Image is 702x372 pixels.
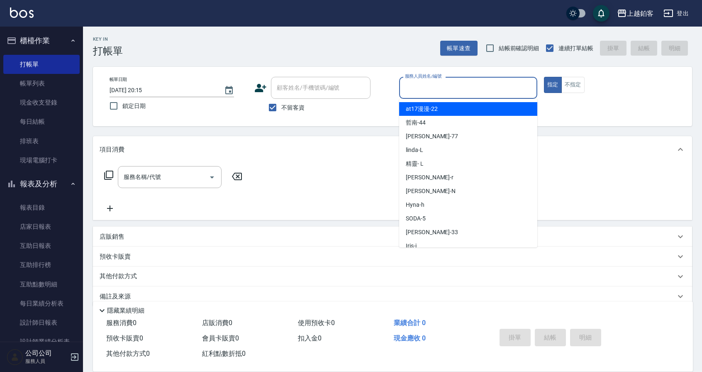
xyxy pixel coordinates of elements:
[394,319,426,327] span: 業績合計 0
[405,73,441,79] label: 服務人員姓名/編號
[440,41,478,56] button: 帳單速查
[3,112,80,131] a: 每日結帳
[406,118,426,127] span: 哲南 -44
[3,217,80,236] a: 店家日報表
[406,132,458,141] span: [PERSON_NAME] -77
[10,7,34,18] img: Logo
[93,286,692,306] div: 備註及來源
[110,83,216,97] input: YYYY/MM/DD hh:mm
[406,146,423,154] span: linda -L
[660,6,692,21] button: 登出
[93,247,692,267] div: 預收卡販賣
[3,313,80,332] a: 設計師日報表
[106,350,150,357] span: 其他付款方式 0
[3,236,80,255] a: 互助日報表
[298,334,322,342] span: 扣入金 0
[25,349,68,357] h5: 公司公司
[406,228,458,237] span: [PERSON_NAME] -33
[281,103,305,112] span: 不留客資
[3,255,80,274] a: 互助排行榜
[202,334,239,342] span: 會員卡販賣 0
[3,151,80,170] a: 現場電腦打卡
[614,5,657,22] button: 上越鉑客
[593,5,609,22] button: save
[122,102,146,110] span: 鎖定日期
[202,350,246,357] span: 紅利點數折抵 0
[558,44,593,53] span: 連續打單結帳
[25,357,68,365] p: 服務人員
[205,171,219,184] button: Open
[627,8,653,19] div: 上越鉑客
[406,159,425,168] span: 精靈 -Ｌ
[107,306,144,315] p: 隱藏業績明細
[3,332,80,351] a: 設計師業績分析表
[499,44,539,53] span: 結帳前確認明細
[219,81,239,100] button: Choose date, selected date is 2025-09-18
[406,173,453,182] span: [PERSON_NAME] -r
[406,242,417,250] span: Iris -i
[106,334,143,342] span: 預收卡販賣 0
[110,76,127,83] label: 帳單日期
[3,198,80,217] a: 報表目錄
[100,272,141,281] p: 其他付款方式
[3,173,80,195] button: 報表及分析
[561,77,585,93] button: 不指定
[93,45,123,57] h3: 打帳單
[3,294,80,313] a: 每日業績分析表
[406,214,426,223] span: SODA -5
[3,55,80,74] a: 打帳單
[93,136,692,163] div: 項目消費
[3,30,80,51] button: 櫃檯作業
[544,77,562,93] button: 指定
[3,275,80,294] a: 互助點數明細
[3,93,80,112] a: 現金收支登錄
[298,319,335,327] span: 使用預收卡 0
[93,267,692,286] div: 其他付款方式
[93,227,692,247] div: 店販銷售
[7,349,23,365] img: Person
[100,252,131,261] p: 預收卡販賣
[3,132,80,151] a: 排班表
[406,187,456,196] span: [PERSON_NAME] -N
[106,319,136,327] span: 服務消費 0
[100,145,124,154] p: 項目消費
[100,292,131,301] p: 備註及來源
[3,74,80,93] a: 帳單列表
[93,37,123,42] h2: Key In
[394,334,426,342] span: 現金應收 0
[202,319,232,327] span: 店販消費 0
[406,201,424,209] span: Hyna -h
[406,105,438,113] span: at17漫漫 -22
[100,232,124,241] p: 店販銷售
